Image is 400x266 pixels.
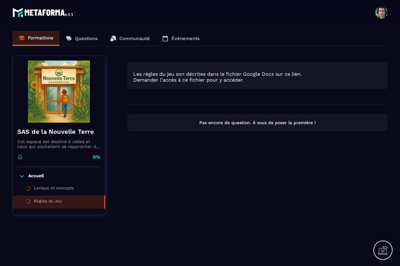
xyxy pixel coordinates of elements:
img: logo [12,6,74,19]
p: Accueil [28,173,44,179]
p: 0% [93,154,100,160]
p: Les règles du jeu son décrites dans le fichier Google Docs sur ce lien. [133,71,381,77]
p: Demander l'accès à ce fichier pour y accéder. [133,77,381,83]
div: Règles du Jeu [34,199,62,205]
img: banner [17,61,100,123]
h4: SAS de la Nouvelle Terre [17,127,100,136]
div: Lexique et concepts [34,186,74,192]
p: Pas encore de question. À vous de poser la première ! [133,120,382,126]
p: Cet espace est destiné à celles et ceux qui souhaitent se rapprocher de la coopérative Nouvelle T... [17,139,100,149]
